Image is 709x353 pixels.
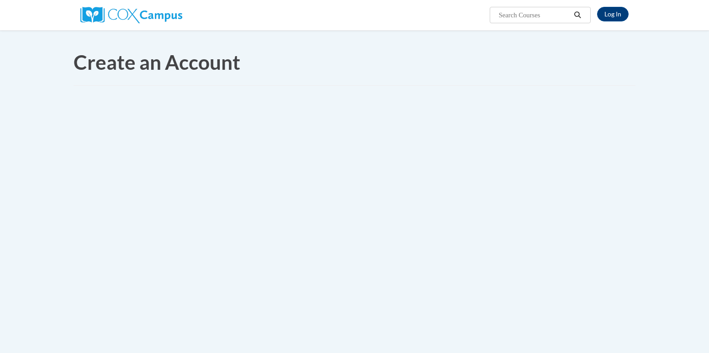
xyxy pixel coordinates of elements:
[597,7,629,21] a: Log In
[574,12,582,19] i: 
[74,50,240,74] span: Create an Account
[80,10,182,18] a: Cox Campus
[498,10,571,21] input: Search Courses
[571,10,585,21] button: Search
[80,7,182,23] img: Cox Campus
